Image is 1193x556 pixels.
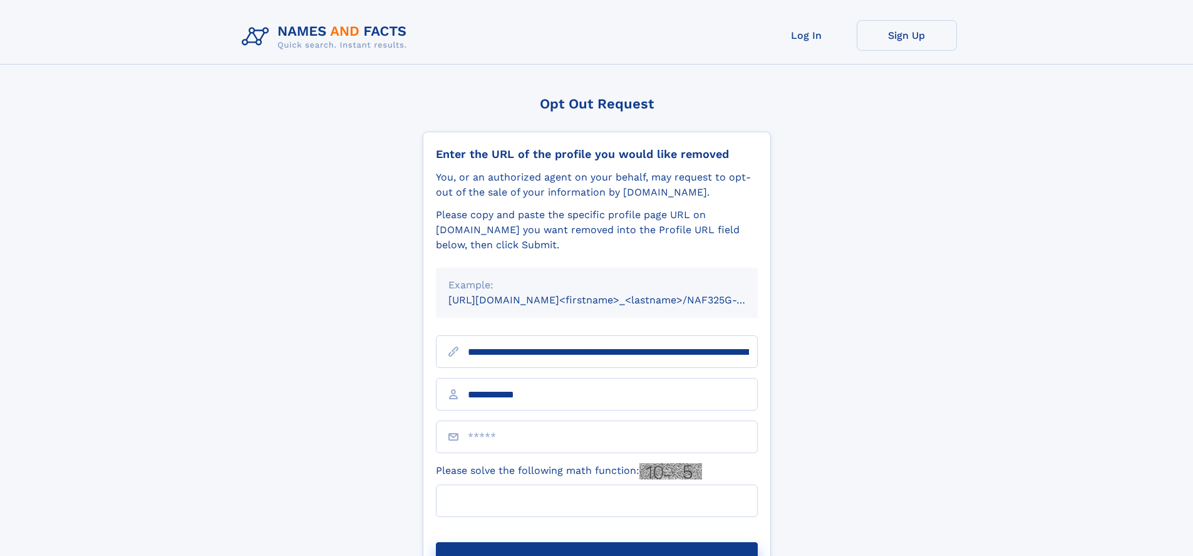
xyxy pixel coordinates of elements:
a: Log In [757,20,857,51]
div: Opt Out Request [423,96,771,112]
div: You, or an authorized agent on your behalf, may request to opt-out of the sale of your informatio... [436,170,758,200]
a: Sign Up [857,20,957,51]
div: Enter the URL of the profile you would like removed [436,147,758,161]
small: [URL][DOMAIN_NAME]<firstname>_<lastname>/NAF325G-xxxxxxxx [448,294,782,306]
label: Please solve the following math function: [436,463,702,480]
img: Logo Names and Facts [237,20,417,54]
div: Example: [448,278,745,293]
div: Please copy and paste the specific profile page URL on [DOMAIN_NAME] you want removed into the Pr... [436,207,758,253]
